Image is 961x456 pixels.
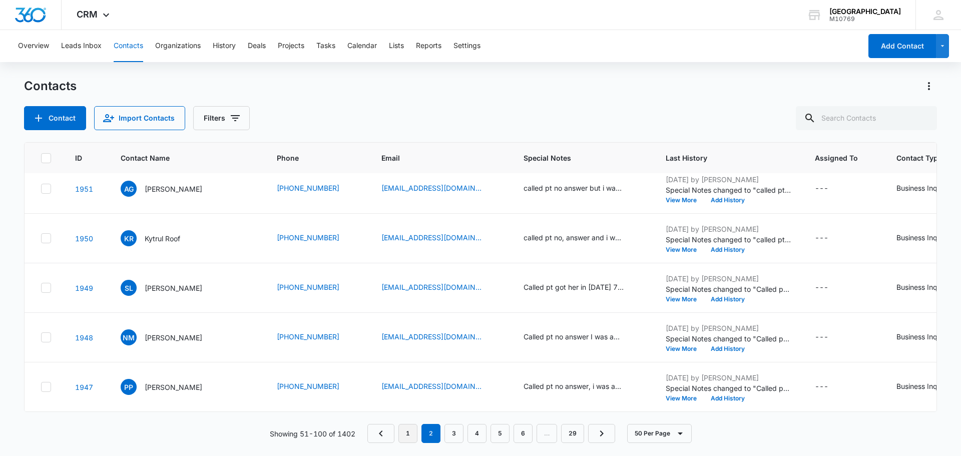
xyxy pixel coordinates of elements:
[666,296,704,302] button: View More
[524,282,642,294] div: Special Notes - Called pt got her in 07/14/2025 at 7:30am with Britany - Select to Edit Field
[467,424,487,443] a: Page 4
[277,282,339,292] a: [PHONE_NUMBER]
[815,153,858,163] span: Assigned To
[121,379,137,395] span: PP
[61,30,102,62] button: Leads Inbox
[121,230,137,246] span: KR
[114,30,143,62] button: Contacts
[815,183,828,195] div: ---
[896,381,949,391] div: Business Inquiry
[666,284,791,294] p: Special Notes changed to "Called pt got her in [DATE] 7:30am with [DEMOGRAPHIC_DATA]"
[121,329,220,345] div: Contact Name - Nedra McIlwaine - Select to Edit Field
[524,183,642,195] div: Special Notes - called pt no answer but i was able to leave a vm - Select to Edit Field
[277,381,339,391] a: [PHONE_NUMBER]
[666,174,791,185] p: [DATE] by [PERSON_NAME]
[277,183,357,195] div: Phone - (307) 421-0427 - Select to Edit Field
[381,183,500,195] div: Email - everyotheruser@icloud.com - Select to Edit Field
[704,296,752,302] button: Add History
[524,153,627,163] span: Special Notes
[193,106,250,130] button: Filters
[666,185,791,195] p: Special Notes changed to "called pt no answer but i was able to leave a vm"
[666,153,776,163] span: Last History
[666,323,791,333] p: [DATE] by [PERSON_NAME]
[815,232,828,244] div: ---
[277,331,339,342] a: [PHONE_NUMBER]
[278,30,304,62] button: Projects
[627,424,692,443] button: 50 Per Page
[121,379,220,395] div: Contact Name - Payton Pollard - Select to Edit Field
[666,273,791,284] p: [DATE] by [PERSON_NAME]
[666,395,704,401] button: View More
[453,30,480,62] button: Settings
[121,280,220,296] div: Contact Name - Shelby Leal - Select to Edit Field
[815,282,846,294] div: Assigned To - - Select to Edit Field
[815,331,828,343] div: ---
[588,424,615,443] a: Next Page
[896,153,953,163] span: Contact Type
[524,381,624,391] div: Called pt no answer, i was able to leave a voice mail.
[381,153,485,163] span: Email
[75,234,93,243] a: Navigate to contact details page for Kytrul Roof
[75,383,93,391] a: Navigate to contact details page for Payton Pollard
[381,381,482,391] a: [EMAIL_ADDRESS][DOMAIN_NAME]
[155,30,201,62] button: Organizations
[381,381,500,393] div: Email - paytonpollard@icloud.com - Select to Edit Field
[121,329,137,345] span: NM
[277,282,357,294] div: Phone - (307) 421-8704 - Select to Edit Field
[248,30,266,62] button: Deals
[145,283,202,293] p: [PERSON_NAME]
[145,233,180,244] p: Kytrul Roof
[524,232,624,243] div: called pt no, answer and i wasnt able to leave a voicemail.
[896,331,949,342] div: Business Inquiry
[316,30,335,62] button: Tasks
[815,381,846,393] div: Assigned To - - Select to Edit Field
[829,16,901,23] div: account id
[75,153,82,163] span: ID
[75,284,93,292] a: Navigate to contact details page for Shelby Leal
[389,30,404,62] button: Lists
[145,382,202,392] p: [PERSON_NAME]
[666,234,791,245] p: Special Notes changed to "called pt no, answer and i wasnt able to leave a voicemail."
[367,424,615,443] nav: Pagination
[381,232,482,243] a: [EMAIL_ADDRESS][DOMAIN_NAME]
[815,282,828,294] div: ---
[398,424,417,443] a: Page 1
[815,331,846,343] div: Assigned To - - Select to Edit Field
[829,8,901,16] div: account name
[367,424,394,443] a: Previous Page
[666,224,791,234] p: [DATE] by [PERSON_NAME]
[524,282,624,292] div: Called pt got her in [DATE] 7:30am with [DEMOGRAPHIC_DATA]
[666,197,704,203] button: View More
[524,232,642,244] div: Special Notes - called pt no, answer and i wasnt able to leave a voicemail. - Select to Edit Field
[381,183,482,193] a: [EMAIL_ADDRESS][DOMAIN_NAME]
[145,332,202,343] p: [PERSON_NAME]
[524,183,624,193] div: called pt no answer but i was able to leave a vm
[815,183,846,195] div: Assigned To - - Select to Edit Field
[277,232,357,244] div: Phone - (307) 477-0150 - Select to Edit Field
[524,331,624,342] div: Called pt no answer I was able to leave a voicemail.
[421,424,440,443] em: 2
[704,197,752,203] button: Add History
[75,185,93,193] a: Navigate to contact details page for Audrey G Martin
[381,282,500,294] div: Email - sduff9911@yahoo.com - Select to Edit Field
[121,153,238,163] span: Contact Name
[524,331,642,343] div: Special Notes - Called pt no answer I was able to leave a voicemail. - Select to Edit Field
[921,78,937,94] button: Actions
[381,331,482,342] a: [EMAIL_ADDRESS][DOMAIN_NAME]
[347,30,377,62] button: Calendar
[896,232,949,243] div: Business Inquiry
[491,424,510,443] a: Page 5
[561,424,584,443] a: Page 29
[121,230,198,246] div: Contact Name - Kytrul Roof - Select to Edit Field
[381,232,500,244] div: Email - roofky97@gmail.com - Select to Edit Field
[277,381,357,393] div: Phone - (307) 214-8840 - Select to Edit Field
[796,106,937,130] input: Search Contacts
[145,184,202,194] p: [PERSON_NAME]
[704,346,752,352] button: Add History
[24,79,77,94] h1: Contacts
[121,280,137,296] span: SL
[270,428,355,439] p: Showing 51-100 of 1402
[444,424,463,443] a: Page 3
[815,381,828,393] div: ---
[868,34,936,58] button: Add Contact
